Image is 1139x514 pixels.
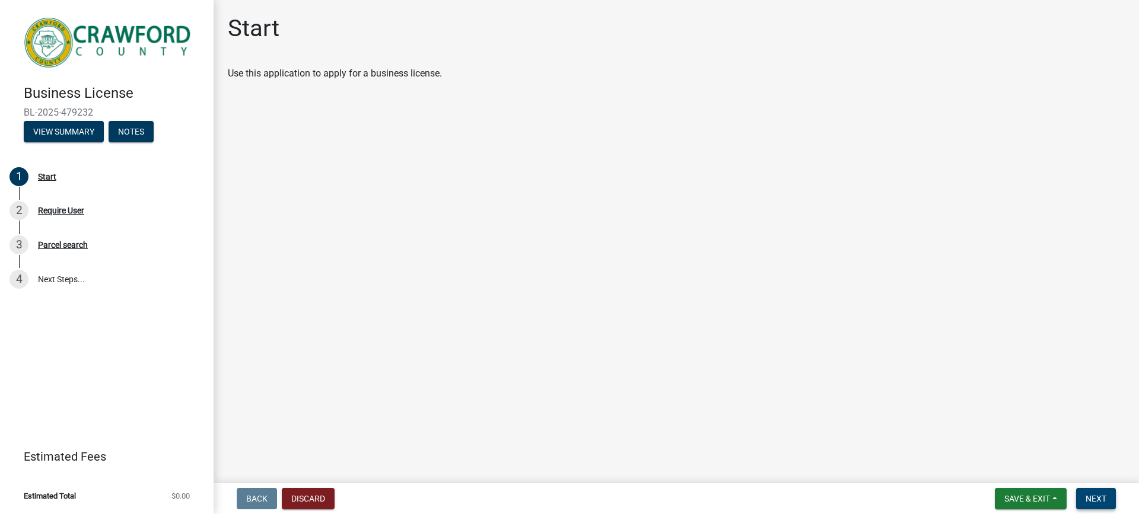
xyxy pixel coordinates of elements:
[24,492,76,500] span: Estimated Total
[1076,488,1116,509] button: Next
[995,488,1067,509] button: Save & Exit
[38,173,56,181] div: Start
[282,488,335,509] button: Discard
[9,445,195,468] a: Estimated Fees
[24,121,104,142] button: View Summary
[1004,494,1050,503] span: Save & Exit
[9,201,28,220] div: 2
[24,12,195,72] img: Crawford County, Georgia
[246,494,268,503] span: Back
[24,127,104,137] wm-modal-confirm: Summary
[24,107,190,118] span: BL-2025-479232
[109,121,154,142] button: Notes
[109,127,154,137] wm-modal-confirm: Notes
[228,66,1125,81] div: Use this application to apply for a business license.
[38,241,88,249] div: Parcel search
[9,235,28,254] div: 3
[38,206,84,215] div: Require User
[1086,494,1106,503] span: Next
[9,167,28,186] div: 1
[171,492,190,500] span: $0.00
[9,270,28,289] div: 4
[24,85,204,102] h4: Business License
[237,488,277,509] button: Back
[228,14,279,43] h1: Start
